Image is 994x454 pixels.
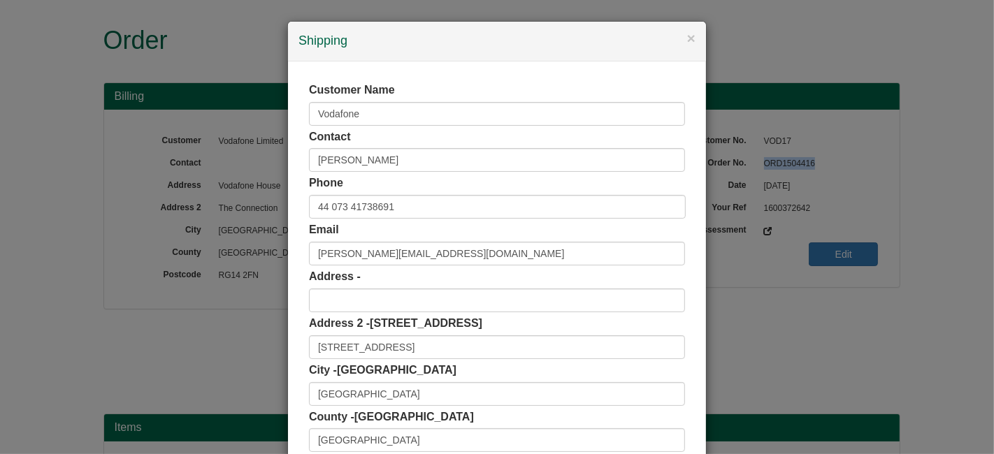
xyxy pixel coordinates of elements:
[309,409,474,425] label: County -
[309,269,361,285] label: Address -
[309,222,339,238] label: Email
[298,32,696,50] h4: Shipping
[370,317,482,329] span: [STREET_ADDRESS]
[687,31,696,45] button: ×
[354,411,474,423] span: [GEOGRAPHIC_DATA]
[337,364,456,376] span: [GEOGRAPHIC_DATA]
[309,363,456,379] label: City -
[309,316,482,332] label: Address 2 -
[309,175,343,191] label: Phone
[309,129,351,145] label: Contact
[309,82,395,98] label: Customer Name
